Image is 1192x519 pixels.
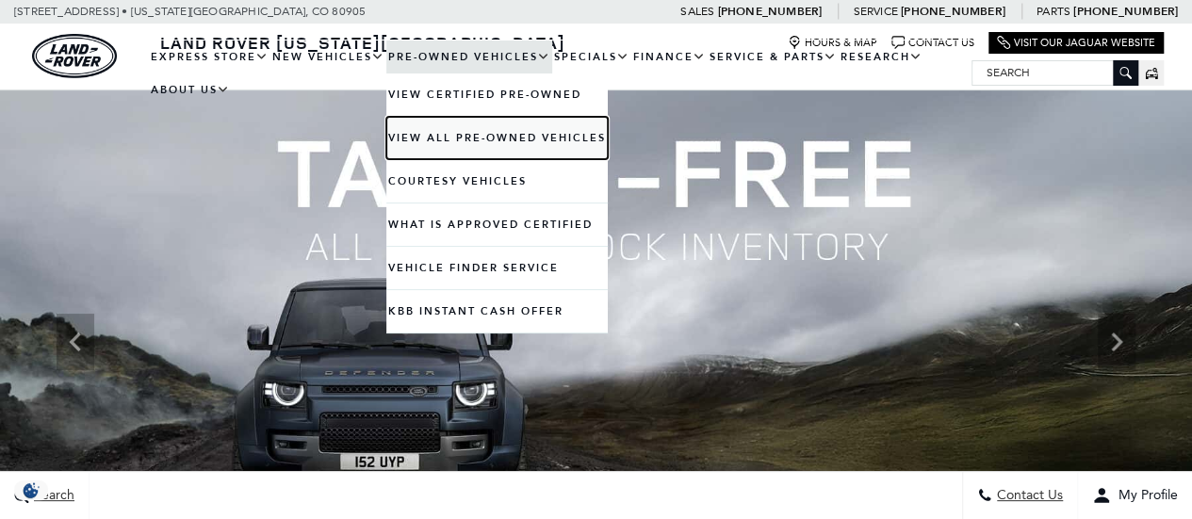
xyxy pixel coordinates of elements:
[57,314,94,370] div: Previous
[997,36,1155,50] a: Visit Our Jaguar Website
[386,41,552,73] a: Pre-Owned Vehicles
[149,41,270,73] a: EXPRESS STORE
[631,41,708,73] a: Finance
[680,5,714,18] span: Sales
[160,31,565,54] span: Land Rover [US_STATE][GEOGRAPHIC_DATA]
[386,73,608,116] a: View Certified Pre-Owned
[9,480,53,500] section: Click to Open Cookie Consent Modal
[149,31,577,54] a: Land Rover [US_STATE][GEOGRAPHIC_DATA]
[1037,5,1070,18] span: Parts
[386,117,608,159] a: View All Pre-Owned Vehicles
[992,488,1063,504] span: Contact Us
[270,41,386,73] a: New Vehicles
[853,5,897,18] span: Service
[149,73,232,106] a: About Us
[386,160,608,203] a: Courtesy Vehicles
[788,36,877,50] a: Hours & Map
[1111,488,1178,504] span: My Profile
[717,4,822,19] a: [PHONE_NUMBER]
[708,41,839,73] a: Service & Parts
[386,247,608,289] a: Vehicle Finder Service
[386,290,608,332] a: KBB Instant Cash Offer
[1078,472,1192,519] button: Open user profile menu
[901,4,1005,19] a: [PHONE_NUMBER]
[149,41,972,106] nav: Main Navigation
[14,5,366,18] a: [STREET_ADDRESS] • [US_STATE][GEOGRAPHIC_DATA], CO 80905
[32,34,117,78] a: land-rover
[552,41,631,73] a: Specials
[839,41,924,73] a: Research
[1098,314,1135,370] div: Next
[972,61,1137,84] input: Search
[9,480,53,500] img: Opt-Out Icon
[32,34,117,78] img: Land Rover
[1073,4,1178,19] a: [PHONE_NUMBER]
[386,203,608,246] a: What Is Approved Certified
[891,36,974,50] a: Contact Us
